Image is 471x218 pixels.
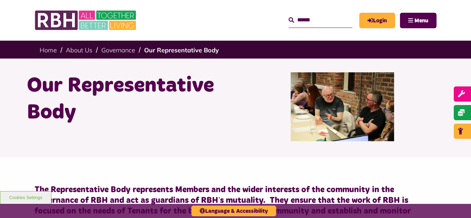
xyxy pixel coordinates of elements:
a: Home [40,46,57,54]
button: Language & Accessibility [191,206,276,216]
h1: Our Representative Body [27,72,230,126]
img: RBH [34,7,138,34]
a: About Us [66,46,92,54]
input: Search [289,13,352,28]
img: Rep Body [291,72,394,141]
span: Menu [414,18,428,23]
a: Governance [101,46,135,54]
button: Navigation [400,13,437,28]
iframe: Netcall Web Assistant for live chat [440,187,471,218]
a: MyRBH [359,13,395,28]
a: Our Representative Body [144,46,219,54]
